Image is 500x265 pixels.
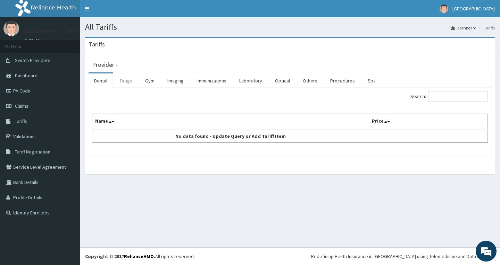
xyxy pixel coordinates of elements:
a: Immunizations [191,73,232,88]
p: [GEOGRAPHIC_DATA] [24,28,82,34]
a: Others [297,73,323,88]
div: Redefining Heath Insurance in [GEOGRAPHIC_DATA] using Telemedicine and Data Science! [311,253,495,260]
a: RelianceHMO [124,253,154,259]
a: Procedures [325,73,360,88]
li: Tariffs [477,25,495,31]
a: Imaging [162,73,189,88]
span: Tariffs [15,118,27,124]
a: Online [24,38,41,43]
img: User Image [3,21,19,36]
span: Claims [15,103,28,109]
footer: All rights reserved. [80,247,500,265]
a: Spa [362,73,381,88]
span: Dashboard [15,72,37,79]
strong: Copyright © 2017 . [85,253,155,259]
span: Switch Providers [15,57,50,63]
th: Name [92,114,369,130]
a: Laboratory [234,73,268,88]
label: Search: [410,91,488,101]
a: Dental [89,73,113,88]
a: Gym [140,73,160,88]
input: Search: [428,91,488,101]
a: Dashboard [451,25,476,31]
h3: Tariffs [89,41,105,47]
a: Drugs [115,73,138,88]
h1: All Tariffs [85,23,495,32]
span: Tariff Negotiation [15,149,50,155]
img: User Image [440,5,448,13]
td: No data found - Update Query or Add Tariff Item [92,130,369,143]
a: Optical [269,73,295,88]
th: Price [369,114,488,130]
h3: Provider - [92,62,118,68]
span: [GEOGRAPHIC_DATA] [452,6,495,12]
